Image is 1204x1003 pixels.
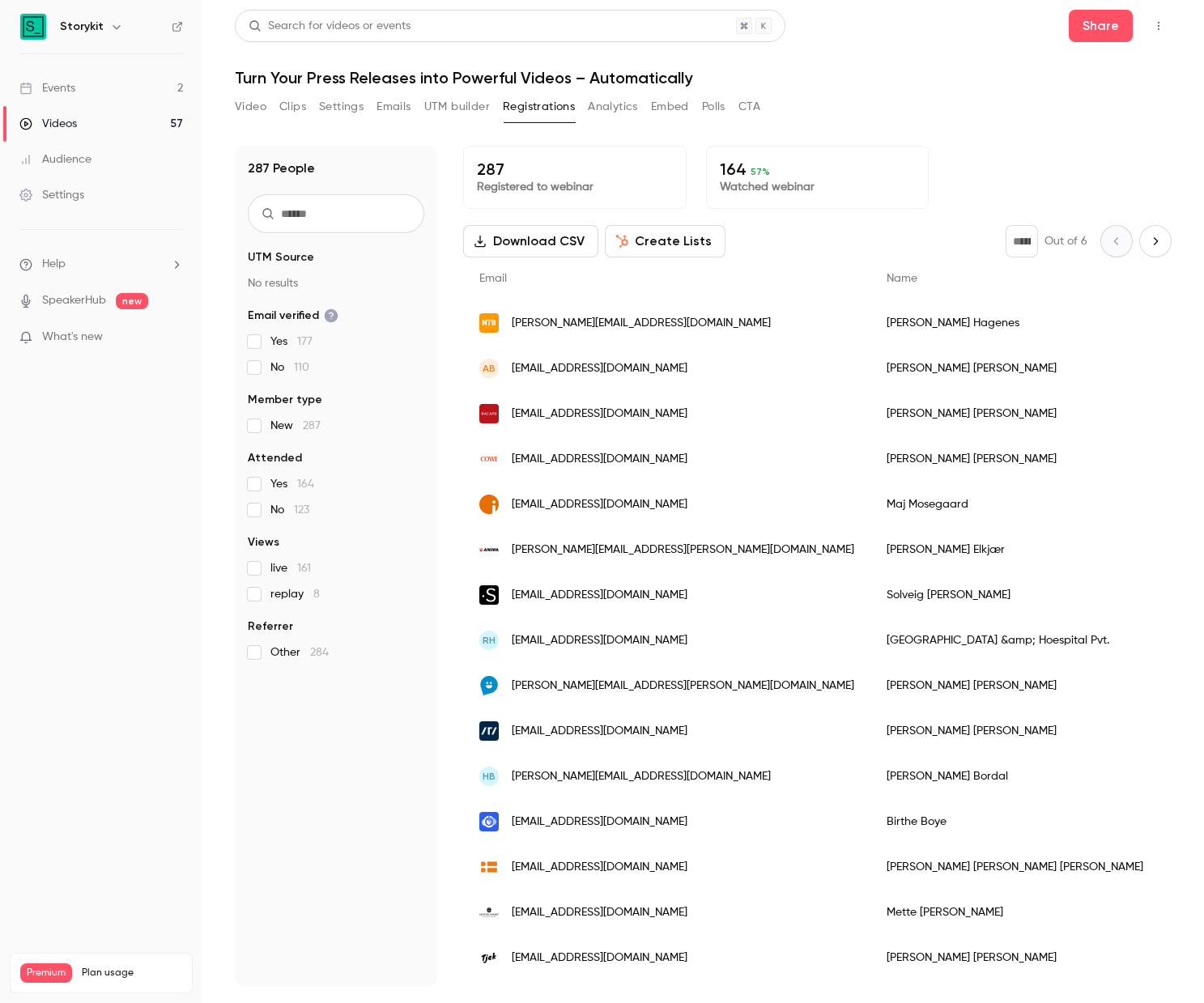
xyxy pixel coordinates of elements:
[512,814,687,831] span: [EMAIL_ADDRESS][DOMAIN_NAME]
[60,19,104,35] h6: Storykit
[870,527,1159,572] div: [PERSON_NAME] Elkjær
[270,476,314,492] span: Yes
[479,540,499,559] img: anima.dk
[19,256,183,273] li: help-dropdown-opener
[477,159,673,179] p: 287
[512,542,854,559] span: [PERSON_NAME][EMAIL_ADDRESS][PERSON_NAME][DOMAIN_NAME]
[479,273,507,284] span: Email
[870,663,1159,708] div: [PERSON_NAME] [PERSON_NAME]
[248,159,315,178] h1: 287 People
[248,392,322,408] span: Member type
[720,159,916,179] p: 164
[512,496,687,513] span: [EMAIL_ADDRESS][DOMAIN_NAME]
[1139,225,1172,257] button: Next page
[279,94,306,120] button: Clips
[870,618,1159,663] div: [GEOGRAPHIC_DATA] &amp; Hoespital Pvt.
[870,935,1159,980] div: [PERSON_NAME] [PERSON_NAME]
[20,14,46,40] img: Storykit
[512,904,687,921] span: [EMAIL_ADDRESS][DOMAIN_NAME]
[870,482,1159,527] div: Maj Mosegaard
[483,769,496,784] span: HB
[512,406,687,423] span: [EMAIL_ADDRESS][DOMAIN_NAME]
[651,94,689,120] button: Embed
[479,676,499,695] img: thomsen.dk
[42,329,103,346] span: What's new
[377,94,411,120] button: Emails
[702,94,725,120] button: Polls
[479,948,499,967] img: tjek.com
[870,890,1159,935] div: Mette [PERSON_NAME]
[887,273,917,284] span: Name
[479,495,499,514] img: innowell.net
[1146,13,1172,39] button: Top Bar Actions
[512,678,854,695] span: [PERSON_NAME][EMAIL_ADDRESS][PERSON_NAME][DOMAIN_NAME]
[424,94,490,120] button: UTM builder
[870,844,1159,890] div: [PERSON_NAME] [PERSON_NAME] [PERSON_NAME]
[479,857,499,877] img: bdk.dk
[294,504,309,516] span: 123
[19,187,84,203] div: Settings
[512,950,687,967] span: [EMAIL_ADDRESS][DOMAIN_NAME]
[870,708,1159,754] div: [PERSON_NAME] [PERSON_NAME]
[512,451,687,468] span: [EMAIL_ADDRESS][DOMAIN_NAME]
[19,80,75,96] div: Events
[512,587,687,604] span: [EMAIL_ADDRESS][DOMAIN_NAME]
[270,586,320,602] span: replay
[270,334,313,350] span: Yes
[249,18,411,35] div: Search for videos or events
[270,644,329,661] span: Other
[42,256,66,273] span: Help
[512,315,771,332] span: [PERSON_NAME][EMAIL_ADDRESS][DOMAIN_NAME]
[870,799,1159,844] div: Birthe Boye
[303,420,321,431] span: 287
[479,313,499,333] img: ntb.no
[319,94,364,120] button: Settings
[870,346,1159,391] div: [PERSON_NAME] [PERSON_NAME]
[479,903,499,922] img: hedeselskabet.dk
[270,502,309,518] span: No
[270,418,321,434] span: New
[248,249,424,661] section: facet-groups
[297,563,311,574] span: 161
[235,94,266,120] button: Video
[479,721,499,741] img: ritzau.dk
[503,94,575,120] button: Registrations
[479,585,499,605] img: edition-s.dk
[248,249,314,266] span: UTM Source
[512,723,687,740] span: [EMAIL_ADDRESS][DOMAIN_NAME]
[310,647,329,658] span: 284
[19,116,77,132] div: Videos
[82,967,182,980] span: Plan usage
[248,618,293,635] span: Referrer
[164,330,183,345] iframe: Noticeable Trigger
[588,94,638,120] button: Analytics
[870,436,1159,482] div: [PERSON_NAME] [PERSON_NAME]
[270,560,311,576] span: live
[42,292,106,309] a: SpeakerHub
[720,179,916,195] p: Watched webinar
[313,589,320,600] span: 8
[270,359,309,376] span: No
[512,632,687,649] span: [EMAIL_ADDRESS][DOMAIN_NAME]
[20,963,72,983] span: Premium
[479,404,499,423] img: dacapo-records.dk
[483,361,496,376] span: AB
[248,308,338,324] span: Email verified
[235,68,1172,87] h1: Turn Your Press Releases into Powerful Videos – Automatically
[512,859,687,876] span: [EMAIL_ADDRESS][DOMAIN_NAME]
[477,179,673,195] p: Registered to webinar
[297,478,314,490] span: 164
[294,362,309,373] span: 110
[248,534,279,550] span: Views
[605,225,725,257] button: Create Lists
[248,275,424,291] p: No results
[870,754,1159,799] div: [PERSON_NAME] Bordal
[479,812,499,831] img: hr-on.com
[19,151,91,168] div: Audience
[248,450,302,466] span: Attended
[483,633,496,648] span: RH
[116,293,148,309] span: new
[479,449,499,469] img: cowi.com
[297,336,313,347] span: 177
[870,572,1159,618] div: Solveig [PERSON_NAME]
